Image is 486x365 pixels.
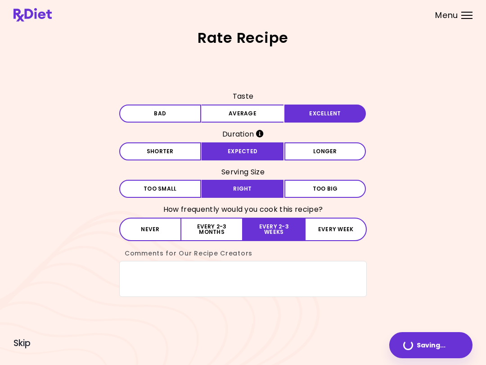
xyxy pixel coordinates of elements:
[119,202,367,217] h3: How frequently would you cook this recipe?
[202,105,283,123] button: Average
[181,218,243,241] button: Every 2-3 months
[284,105,366,123] button: Excellent
[256,130,264,137] i: Info
[435,11,458,19] span: Menu
[13,8,52,22] img: RxDiet
[144,186,176,192] span: Too small
[119,165,367,179] h3: Serving Size
[313,186,338,192] span: Too big
[417,342,445,348] span: Saving ...
[119,142,201,160] button: Shorter
[119,127,367,141] h3: Duration
[119,249,252,258] label: Comments for Our Recipe Creators
[284,180,366,198] button: Too big
[243,218,305,241] button: Every 2-3 weeks
[119,180,201,198] button: Too small
[119,218,181,241] button: Never
[202,142,283,160] button: Expected
[13,31,472,45] h2: Rate Recipe
[389,332,472,358] button: Saving...
[305,218,367,241] button: Every week
[13,338,31,348] button: Skip
[202,180,283,198] button: Right
[119,89,367,104] h3: Taste
[284,142,366,160] button: Longer
[119,105,201,123] button: Bad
